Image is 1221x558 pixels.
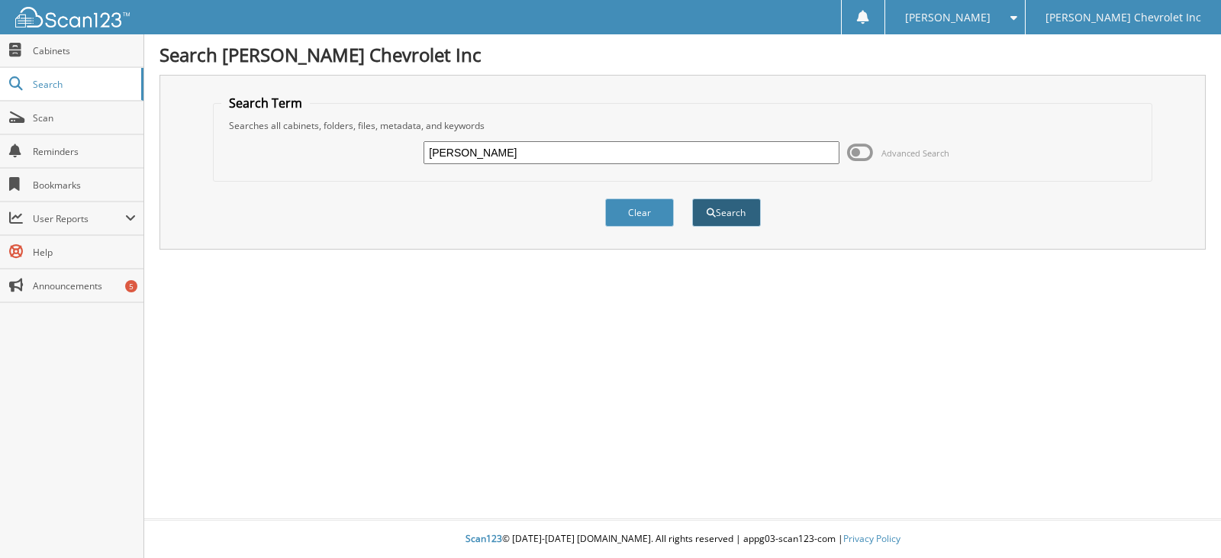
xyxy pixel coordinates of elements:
[125,280,137,292] div: 5
[33,111,136,124] span: Scan
[466,532,502,545] span: Scan123
[692,198,761,227] button: Search
[605,198,674,227] button: Clear
[33,179,136,192] span: Bookmarks
[33,279,136,292] span: Announcements
[33,44,136,57] span: Cabinets
[15,7,130,27] img: scan123-logo-white.svg
[33,78,134,91] span: Search
[1045,13,1201,22] span: [PERSON_NAME] Chevrolet Inc
[221,95,310,111] legend: Search Term
[159,42,1206,67] h1: Search [PERSON_NAME] Chevrolet Inc
[221,119,1145,132] div: Searches all cabinets, folders, files, metadata, and keywords
[33,212,125,225] span: User Reports
[905,13,991,22] span: [PERSON_NAME]
[843,532,900,545] a: Privacy Policy
[881,147,949,159] span: Advanced Search
[33,246,136,259] span: Help
[144,521,1221,558] div: © [DATE]-[DATE] [DOMAIN_NAME]. All rights reserved | appg03-scan123-com |
[33,145,136,158] span: Reminders
[1145,485,1221,558] iframe: Chat Widget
